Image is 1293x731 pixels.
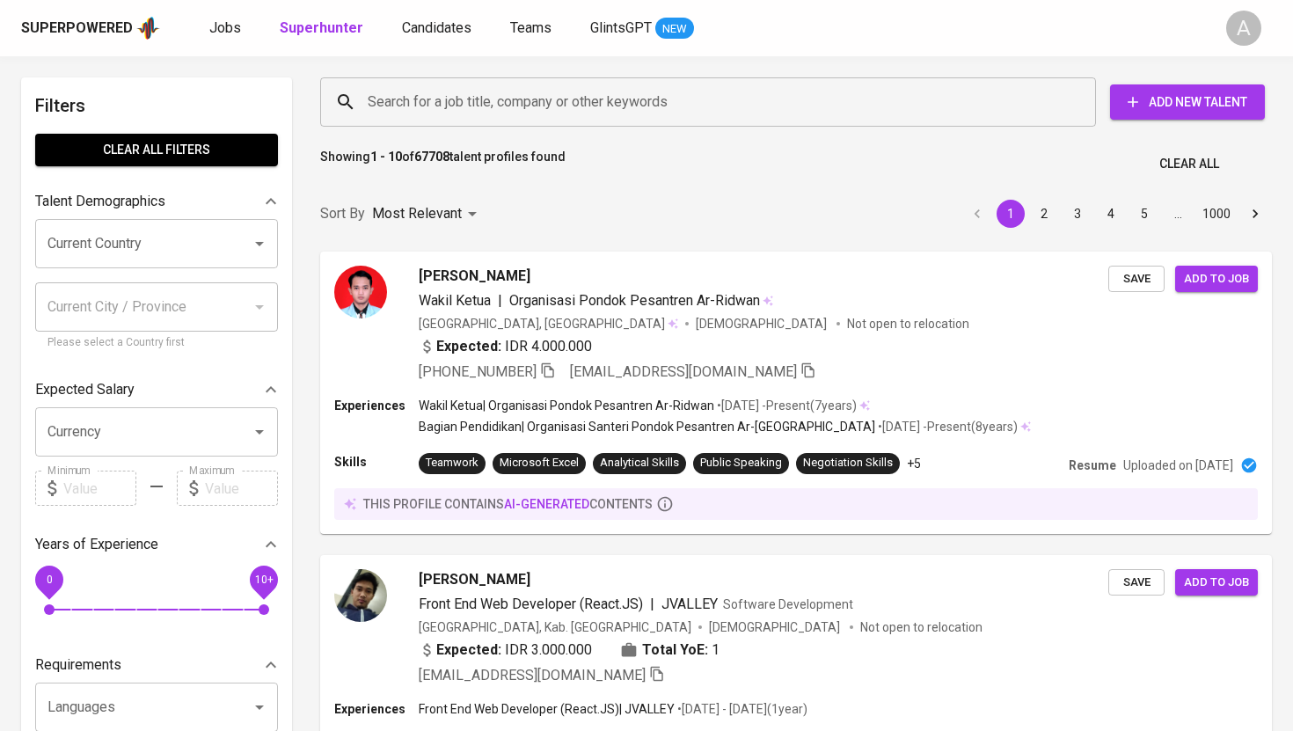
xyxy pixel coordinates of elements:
[363,495,653,513] p: this profile contains contents
[709,618,843,636] span: [DEMOGRAPHIC_DATA]
[642,640,708,661] b: Total YoE:
[675,700,807,718] p: • [DATE] - [DATE] ( 1 year )
[1226,11,1261,46] div: A
[1069,457,1116,474] p: Resume
[1030,200,1058,228] button: Go to page 2
[21,18,133,39] div: Superpowered
[1110,84,1265,120] button: Add New Talent
[414,150,449,164] b: 67708
[334,397,419,414] p: Experiences
[650,594,654,615] span: |
[280,19,363,36] b: Superhunter
[35,191,165,212] p: Talent Demographics
[334,700,419,718] p: Experiences
[504,497,589,511] span: AI-generated
[1108,569,1165,596] button: Save
[436,336,501,357] b: Expected:
[1164,205,1192,223] div: …
[35,534,158,555] p: Years of Experience
[875,418,1018,435] p: • [DATE] - Present ( 8 years )
[1097,200,1125,228] button: Go to page 4
[209,19,241,36] span: Jobs
[35,372,278,407] div: Expected Salary
[49,139,264,161] span: Clear All filters
[46,574,52,586] span: 0
[280,18,367,40] a: Superhunter
[320,148,566,180] p: Showing of talent profiles found
[714,397,857,414] p: • [DATE] - Present ( 7 years )
[600,455,679,471] div: Analytical Skills
[1184,269,1249,289] span: Add to job
[700,455,782,471] div: Public Speaking
[419,266,530,287] span: [PERSON_NAME]
[1197,200,1236,228] button: Go to page 1000
[35,379,135,400] p: Expected Salary
[590,18,694,40] a: GlintsGPT NEW
[35,91,278,120] h6: Filters
[590,19,652,36] span: GlintsGPT
[1123,457,1233,474] p: Uploaded on [DATE]
[1063,200,1092,228] button: Go to page 3
[419,418,875,435] p: Bagian Pendidikan | Organisasi Santeri Pondok Pesantren Ar-[GEOGRAPHIC_DATA]
[803,455,893,471] div: Negotiation Skills
[509,292,760,309] span: Organisasi Pondok Pesantren Ar-Ridwan
[209,18,245,40] a: Jobs
[334,569,387,622] img: 4244bb9d4e6e320adab23a4da6db3c11.jpg
[136,15,160,41] img: app logo
[1175,266,1258,293] button: Add to job
[320,252,1272,534] a: [PERSON_NAME]Wakil Ketua|Organisasi Pondok Pesantren Ar-Ridwan[GEOGRAPHIC_DATA], [GEOGRAPHIC_DATA...
[500,455,579,471] div: Microsoft Excel
[419,596,643,612] span: Front End Web Developer (React.JS)
[372,198,483,230] div: Most Relevant
[419,618,691,636] div: [GEOGRAPHIC_DATA], Kab. [GEOGRAPHIC_DATA]
[426,455,478,471] div: Teamwork
[847,315,969,333] p: Not open to relocation
[419,640,592,661] div: IDR 3.000.000
[961,200,1272,228] nav: pagination navigation
[1117,573,1156,593] span: Save
[419,569,530,590] span: [PERSON_NAME]
[860,618,983,636] p: Not open to relocation
[254,574,273,586] span: 10+
[1108,266,1165,293] button: Save
[419,315,678,333] div: [GEOGRAPHIC_DATA], [GEOGRAPHIC_DATA]
[712,640,720,661] span: 1
[320,203,365,224] p: Sort By
[655,20,694,38] span: NEW
[1130,200,1158,228] button: Go to page 5
[247,695,272,720] button: Open
[1152,148,1226,180] button: Clear All
[419,700,675,718] p: Front End Web Developer (React.JS) | JVALLEY
[419,363,537,380] span: [PHONE_NUMBER]
[247,420,272,444] button: Open
[1159,153,1219,175] span: Clear All
[1124,91,1251,113] span: Add New Talent
[370,150,402,164] b: 1 - 10
[510,19,552,36] span: Teams
[372,203,462,224] p: Most Relevant
[247,231,272,256] button: Open
[1117,269,1156,289] span: Save
[498,290,502,311] span: |
[419,397,714,414] p: Wakil Ketua | Organisasi Pondok Pesantren Ar-Ridwan
[907,455,921,472] p: +5
[510,18,555,40] a: Teams
[1184,573,1249,593] span: Add to job
[35,527,278,562] div: Years of Experience
[696,315,829,333] span: [DEMOGRAPHIC_DATA]
[419,667,646,683] span: [EMAIL_ADDRESS][DOMAIN_NAME]
[47,334,266,352] p: Please select a Country first
[419,292,491,309] span: Wakil Ketua
[21,15,160,41] a: Superpoweredapp logo
[334,266,387,318] img: ee984f549dc2387e7c2098fa9e532d13.jpg
[419,336,592,357] div: IDR 4.000.000
[402,19,471,36] span: Candidates
[35,654,121,676] p: Requirements
[1241,200,1269,228] button: Go to next page
[35,134,278,166] button: Clear All filters
[402,18,475,40] a: Candidates
[35,647,278,683] div: Requirements
[63,471,136,506] input: Value
[1175,569,1258,596] button: Add to job
[436,640,501,661] b: Expected:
